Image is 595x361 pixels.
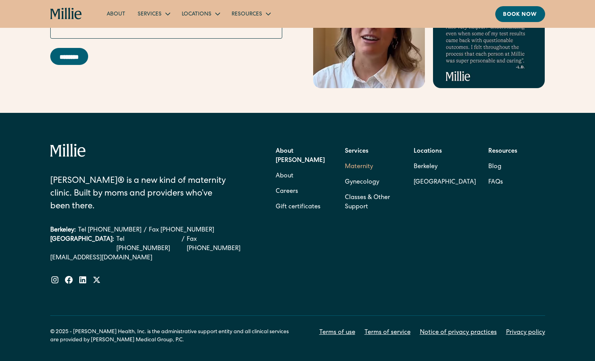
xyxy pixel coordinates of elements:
[495,6,545,22] a: Book now
[365,328,411,337] a: Terms of service
[503,11,537,19] div: Book now
[50,8,82,20] a: home
[488,159,501,175] a: Blog
[149,226,214,235] a: Fax [PHONE_NUMBER]
[187,235,252,254] a: Fax [PHONE_NUMBER]
[182,235,184,254] div: /
[182,10,211,19] div: Locations
[50,235,114,254] div: [GEOGRAPHIC_DATA]:
[276,169,293,184] a: About
[138,10,162,19] div: Services
[225,7,276,20] div: Resources
[414,175,476,190] a: [GEOGRAPHIC_DATA]
[488,148,517,155] strong: Resources
[276,148,325,164] strong: About [PERSON_NAME]
[50,226,76,235] div: Berkeley:
[319,328,355,337] a: Terms of use
[78,226,142,235] a: Tel [PHONE_NUMBER]
[276,199,321,215] a: Gift certificates
[50,328,298,344] div: © 2025 - [PERSON_NAME] Health, Inc. is the administrative support entity and all clinical service...
[345,175,379,190] a: Gynecology
[276,184,298,199] a: Careers
[506,328,545,337] a: Privacy policy
[414,148,442,155] strong: Locations
[420,328,497,337] a: Notice of privacy practices
[232,10,262,19] div: Resources
[101,7,131,20] a: About
[176,7,225,20] div: Locations
[50,254,252,263] a: [EMAIL_ADDRESS][DOMAIN_NAME]
[345,159,373,175] a: Maternity
[144,226,147,235] div: /
[116,235,180,254] a: Tel [PHONE_NUMBER]
[488,175,503,190] a: FAQs
[414,159,476,175] a: Berkeley
[50,175,232,213] div: [PERSON_NAME]® is a new kind of maternity clinic. Built by moms and providers who’ve been there.
[131,7,176,20] div: Services
[345,148,368,155] strong: Services
[345,190,401,215] a: Classes & Other Support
